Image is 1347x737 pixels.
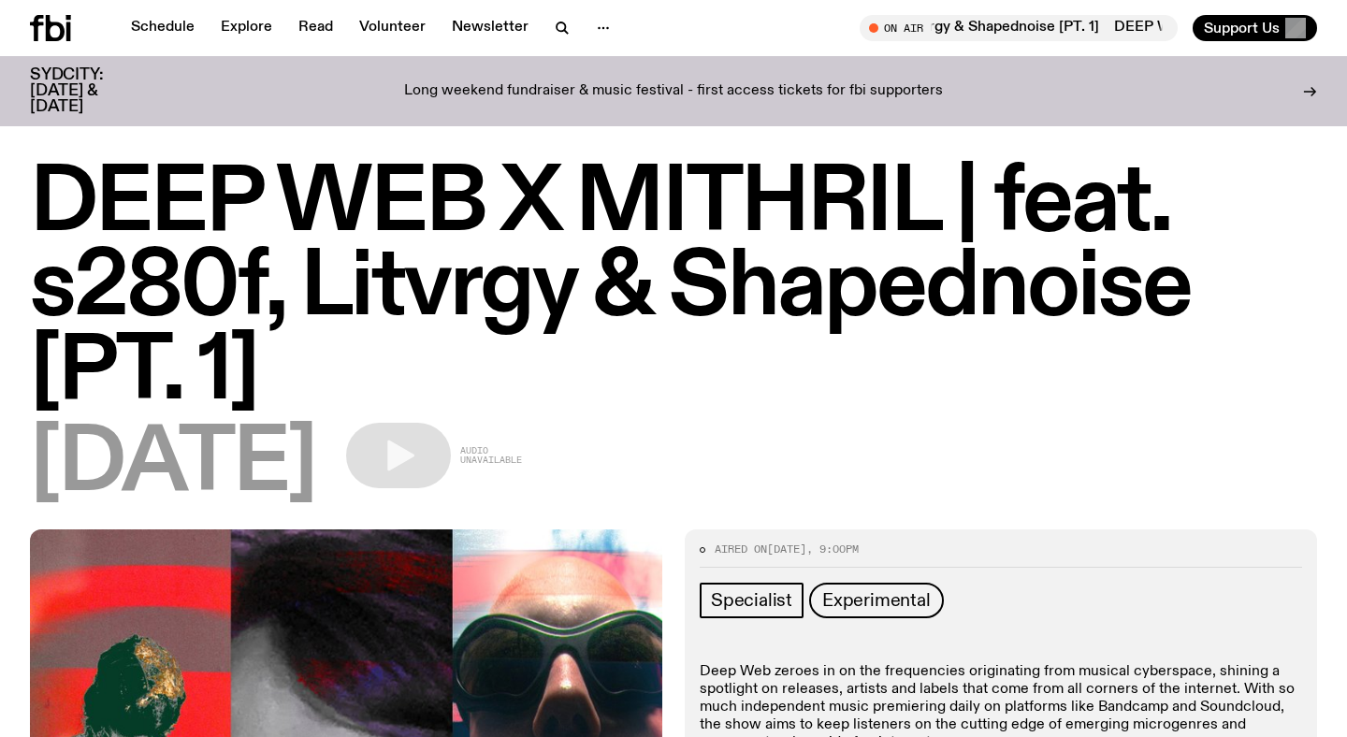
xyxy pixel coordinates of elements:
[30,423,316,507] span: [DATE]
[441,15,540,41] a: Newsletter
[809,583,944,618] a: Experimental
[806,542,859,556] span: , 9:00pm
[348,15,437,41] a: Volunteer
[30,67,150,115] h3: SYDCITY: [DATE] & [DATE]
[711,590,792,611] span: Specialist
[860,15,1178,41] button: On AirDEEP WEB X MITHRIL | feat. s280f, Litvrgy & Shapednoise [PT. 1]DEEP WEB X MITHRIL | feat. s...
[1193,15,1317,41] button: Support Us
[30,163,1317,415] h1: DEEP WEB X MITHRIL | feat. s280f, Litvrgy & Shapednoise [PT. 1]
[120,15,206,41] a: Schedule
[287,15,344,41] a: Read
[822,590,931,611] span: Experimental
[210,15,283,41] a: Explore
[715,542,767,556] span: Aired on
[767,542,806,556] span: [DATE]
[404,83,943,100] p: Long weekend fundraiser & music festival - first access tickets for fbi supporters
[700,583,804,618] a: Specialist
[1204,20,1280,36] span: Support Us
[460,446,522,465] span: Audio unavailable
